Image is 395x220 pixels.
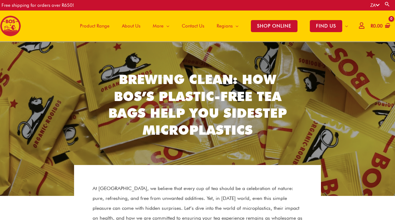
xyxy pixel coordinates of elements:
[217,17,233,35] span: Regions
[371,23,373,29] span: R
[147,11,176,41] a: More
[69,11,354,41] nav: Site Navigation
[369,19,390,33] a: View Shopping Cart, empty
[153,17,164,35] span: More
[251,20,297,32] span: SHOP ONLINE
[310,20,342,32] span: FIND US
[182,17,204,35] span: Contact Us
[370,2,380,8] a: ZA
[371,23,383,29] bdi: 0.00
[80,17,110,35] span: Product Range
[384,1,390,7] a: Search button
[122,17,140,35] span: About Us
[108,71,287,138] h2: Brewing Clean: How BOS’s plastic-free tea bags help you sidestep microplastics
[176,11,210,41] a: Contact Us
[245,11,304,41] a: SHOP ONLINE
[116,11,147,41] a: About Us
[210,11,245,41] a: Regions
[74,11,116,41] a: Product Range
